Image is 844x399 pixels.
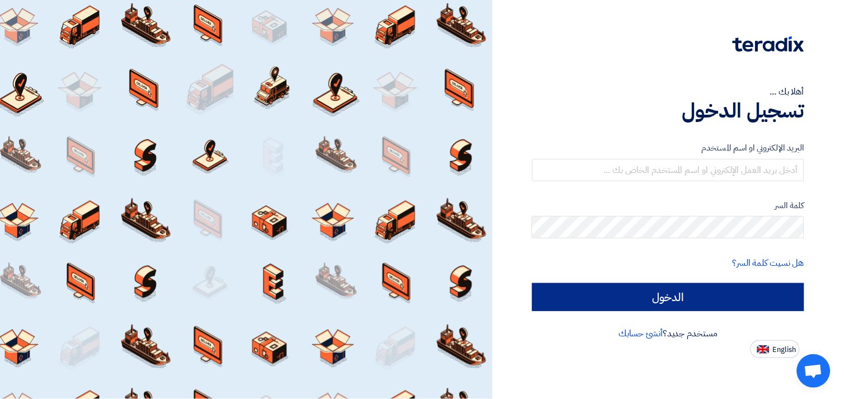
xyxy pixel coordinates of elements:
[757,345,770,354] img: en-US.png
[733,36,804,52] img: Teradix logo
[733,256,804,270] a: هل نسيت كلمة السر؟
[532,142,804,154] label: البريد الإلكتروني او اسم المستخدم
[773,346,796,354] span: English
[618,327,663,340] a: أنشئ حسابك
[532,199,804,212] label: كلمة السر
[751,340,800,358] button: English
[797,354,831,388] a: Open chat
[532,327,804,340] div: مستخدم جديد؟
[532,98,804,123] h1: تسجيل الدخول
[532,283,804,311] input: الدخول
[532,159,804,181] input: أدخل بريد العمل الإلكتروني او اسم المستخدم الخاص بك ...
[532,85,804,98] div: أهلا بك ...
